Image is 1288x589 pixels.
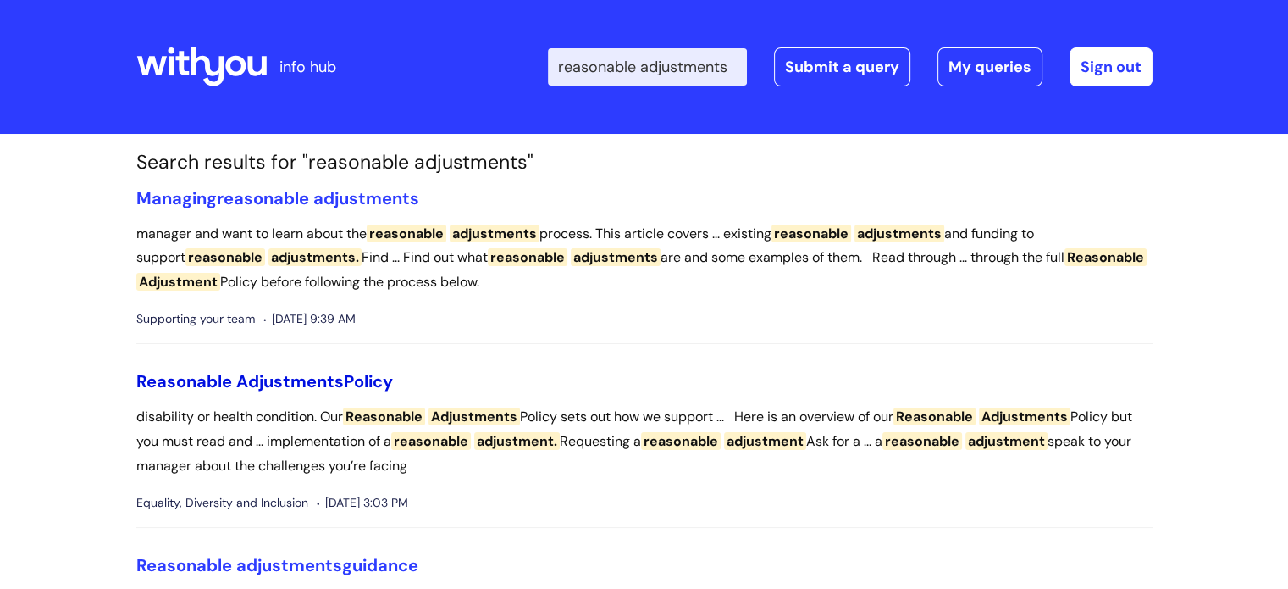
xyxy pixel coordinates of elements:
[571,248,661,266] span: adjustments
[1070,47,1153,86] a: Sign out
[774,47,910,86] a: Submit a query
[882,432,962,450] span: reasonable
[450,225,539,242] span: adjustments
[488,248,567,266] span: reasonable
[136,273,220,291] span: Adjustment
[185,248,265,266] span: reasonable
[367,225,446,242] span: reasonable
[136,492,308,514] span: Equality, Diversity and Inclusion
[965,432,1048,450] span: adjustment
[1064,248,1147,266] span: Reasonable
[854,225,944,242] span: adjustments
[217,187,309,209] span: reasonable
[893,408,976,425] span: Reasonable
[428,408,520,425] span: Adjustments
[236,370,344,392] span: Adjustments
[136,370,232,392] span: Reasonable
[937,47,1042,86] a: My queries
[724,432,806,450] span: adjustment
[236,554,342,576] span: adjustments
[136,151,1153,175] h1: Search results for "reasonable adjustments"
[136,187,419,209] a: Managingreasonable adjustments
[136,405,1153,478] p: disability or health condition. Our Policy sets out how we support ... Here is an overview of our...
[136,554,232,576] span: Reasonable
[279,53,336,81] p: info hub
[474,432,560,450] span: adjustment.
[136,554,418,576] a: Reasonable adjustmentsguidance
[317,492,408,514] span: [DATE] 3:03 PM
[136,308,255,330] span: Supporting your team
[979,408,1070,425] span: Adjustments
[136,370,393,392] a: Reasonable AdjustmentsPolicy
[136,222,1153,295] p: manager and want to learn about the process. This article covers ... existing and funding to supp...
[263,308,356,330] span: [DATE] 9:39 AM
[268,248,362,266] span: adjustments.
[313,187,419,209] span: adjustments
[548,48,747,86] input: Search
[771,225,851,242] span: reasonable
[343,408,425,425] span: Reasonable
[641,432,721,450] span: reasonable
[391,432,471,450] span: reasonable
[548,47,1153,86] div: | -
